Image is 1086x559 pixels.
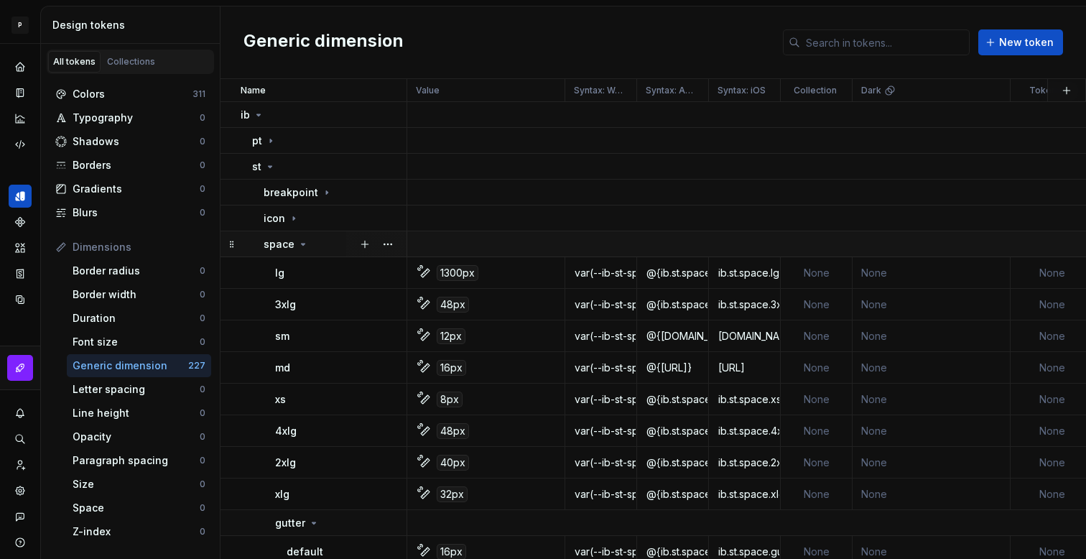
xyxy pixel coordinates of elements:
div: 0 [200,207,205,218]
span: New token [999,35,1054,50]
div: var(--ib-st-space-gutter-default) [566,545,636,559]
p: Name [241,85,266,96]
a: Blurs0 [50,201,211,224]
div: @{[URL]} [638,361,707,375]
p: default [287,545,323,559]
p: st [252,160,261,174]
a: Design tokens [9,185,32,208]
p: md [275,361,290,375]
div: 0 [200,313,205,324]
div: 0 [200,136,205,147]
a: Borders0 [50,154,211,177]
div: ib.st.space.lg [710,266,779,280]
a: Z-index0 [67,520,211,543]
div: Colors [73,87,192,101]
button: Search ⌘K [9,428,32,451]
a: Invite team [9,453,32,476]
div: 12px [437,328,465,344]
div: Documentation [9,81,32,104]
td: None [781,384,853,415]
div: Font size [73,335,200,349]
p: 2xlg [275,456,296,470]
p: Dark [861,85,881,96]
button: Contact support [9,505,32,528]
div: @{ib.st.space.3xlg} [638,297,707,312]
p: Syntax: iOS [718,85,766,96]
div: var(--ib-st-space-lg) [566,266,636,280]
div: 311 [192,88,205,100]
div: var(--ib-st-space-xs) [566,392,636,407]
p: 4xlg [275,424,297,438]
td: None [781,320,853,352]
div: 16px [437,360,466,376]
div: 0 [200,526,205,537]
h2: Generic dimension [243,29,404,55]
p: xlg [275,487,289,502]
div: Z-index [73,525,200,539]
div: Size [73,477,200,491]
div: [DOMAIN_NAME] [710,329,779,343]
button: Notifications [9,402,32,425]
div: ib.st.space.xlg [710,487,779,502]
td: None [853,320,1011,352]
a: Border radius0 [67,259,211,282]
div: [URL] [710,361,779,375]
div: var(--ib-st-space-3xlg) [566,297,636,312]
p: Syntax: Android [646,85,697,96]
div: 40px [437,455,469,471]
div: 32px [437,486,468,502]
div: 0 [200,384,205,395]
a: Letter spacing0 [67,378,211,401]
div: All tokens [53,56,96,68]
div: Borders [73,158,200,172]
td: None [781,289,853,320]
div: Analytics [9,107,32,130]
div: @{ib.st.space.lg} [638,266,707,280]
div: Shadows [73,134,200,149]
a: Storybook stories [9,262,32,285]
div: Generic dimension [73,359,188,373]
p: gutter [275,516,305,530]
a: Size0 [67,473,211,496]
input: Search in tokens... [800,29,970,55]
div: Border radius [73,264,200,278]
p: Value [416,85,440,96]
div: ib.st.space.4xlg [710,424,779,438]
div: 0 [200,160,205,171]
div: Dimensions [73,240,205,254]
div: Letter spacing [73,382,200,397]
div: 0 [200,289,205,300]
div: @{ib.st.space.xs} [638,392,707,407]
a: Settings [9,479,32,502]
p: Token set [1029,85,1072,96]
div: 0 [200,431,205,443]
button: New token [978,29,1063,55]
td: None [853,384,1011,415]
a: Generic dimension227 [67,354,211,377]
p: Syntax: Web [574,85,625,96]
p: ib [241,108,250,122]
p: Collection [794,85,837,96]
div: ib.st.space.gutter.default [710,545,779,559]
a: Assets [9,236,32,259]
a: Home [9,55,32,78]
a: Code automation [9,133,32,156]
div: 1300px [437,265,478,281]
div: ib.st.space.xs [710,392,779,407]
div: Collections [107,56,155,68]
div: 0 [200,183,205,195]
div: Typography [73,111,200,125]
button: P [3,9,37,40]
p: lg [275,266,284,280]
div: 0 [200,502,205,514]
td: None [853,415,1011,447]
div: var(--ib-st-space-md) [566,361,636,375]
div: 8px [437,392,463,407]
p: pt [252,134,262,148]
